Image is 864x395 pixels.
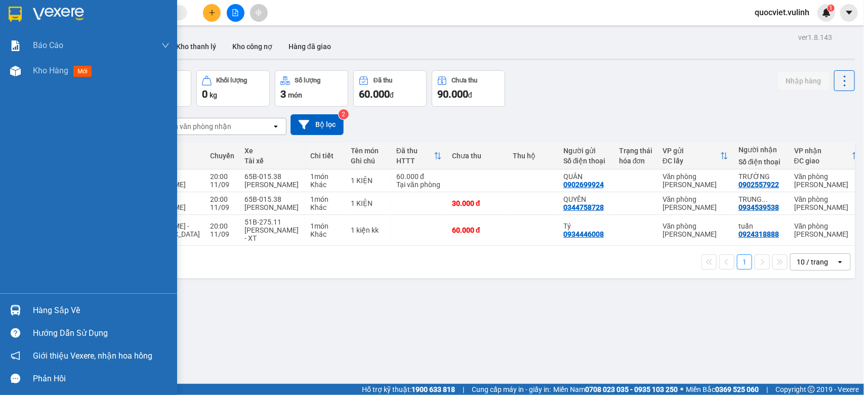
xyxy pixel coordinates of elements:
span: Báo cáo [33,39,63,52]
div: Văn phòng [PERSON_NAME] [663,195,728,211]
button: aim [250,4,268,22]
div: Số lượng [295,77,321,84]
span: 1 [829,5,833,12]
sup: 1 [828,5,835,12]
div: 1 kiện kk [351,226,386,234]
span: message [11,374,20,383]
button: Số lượng3món [275,70,348,107]
div: VP nhận [794,147,852,155]
span: 3 [280,88,286,100]
span: quocviet.vulinh [747,6,817,19]
div: [PERSON_NAME] [244,181,300,189]
span: | [463,384,464,395]
div: Hướng dẫn sử dụng [33,326,170,341]
img: warehouse-icon [10,305,21,316]
th: Toggle SortBy [391,143,447,169]
div: QUÂN [563,172,609,181]
img: icon-new-feature [822,8,831,17]
div: Người nhận [738,146,784,154]
span: caret-down [845,8,854,17]
button: Nhập hàng [777,72,829,90]
span: copyright [808,386,815,393]
button: file-add [227,4,244,22]
div: Phản hồi [33,371,170,386]
button: Kho công nợ [224,34,280,59]
div: 20:00 [210,222,234,230]
div: 1 món [310,172,341,181]
span: ⚪️ [680,387,683,391]
div: 20:00 [210,195,234,203]
button: Đã thu60.000đ [353,70,427,107]
span: đ [468,91,472,99]
img: logo-vxr [9,7,22,22]
div: Văn phòng [PERSON_NAME] [663,172,728,189]
div: 0934539538 [738,203,779,211]
div: Ghi chú [351,157,386,165]
div: 0934446008 [563,230,604,238]
span: Giới thiệu Vexere, nhận hoa hồng [33,349,152,362]
div: Văn phòng [PERSON_NAME] [794,172,860,189]
div: 0902699924 [563,181,604,189]
div: Đã thu [374,77,392,84]
div: QUYÊN [563,195,609,203]
div: Khác [310,230,341,238]
div: 0902557922 [738,181,779,189]
span: Cung cấp máy in - giấy in: [472,384,551,395]
span: 0 [202,88,208,100]
svg: open [272,122,280,130]
div: Thu hộ [513,152,553,160]
div: Chọn văn phòng nhận [161,121,231,131]
button: caret-down [840,4,858,22]
div: 60.000 đ [396,172,442,181]
span: file-add [232,9,239,16]
span: aim [255,9,262,16]
div: Tài xế [244,157,300,165]
div: Số điện thoại [563,157,609,165]
span: đ [390,91,394,99]
div: Văn phòng [PERSON_NAME] [794,195,860,211]
div: Xe [244,147,300,155]
div: [PERSON_NAME] [244,203,300,211]
span: 90.000 [437,88,468,100]
div: 1 món [310,195,341,203]
img: solution-icon [10,40,21,51]
span: món [288,91,302,99]
span: Kho hàng [33,66,68,75]
span: kg [210,91,217,99]
span: question-circle [11,328,20,338]
button: Chưa thu90.000đ [432,70,505,107]
div: Chưa thu [452,77,478,84]
div: Chưa thu [452,152,503,160]
div: ĐC lấy [663,157,720,165]
sup: 2 [339,109,349,119]
div: 20:00 [210,172,234,181]
span: down [161,41,170,50]
div: 10 / trang [797,257,828,267]
button: Kho thanh lý [168,34,224,59]
div: 65B-015.38 [244,172,300,181]
div: Đã thu [396,147,434,155]
strong: 1900 633 818 [412,385,455,393]
div: Chi tiết [310,152,341,160]
button: Bộ lọc [291,114,344,135]
svg: open [836,258,844,266]
button: Khối lượng0kg [196,70,270,107]
div: 11/09 [210,230,234,238]
div: 0344758728 [563,203,604,211]
div: 11/09 [210,181,234,189]
div: 1 KIỆN [351,177,386,185]
button: 1 [737,254,752,270]
div: 11/09 [210,203,234,211]
div: Văn phòng [PERSON_NAME] [663,222,728,238]
strong: 0369 525 060 [715,385,759,393]
div: HTTT [396,157,434,165]
div: Văn phòng [PERSON_NAME] [794,222,860,238]
div: [PERSON_NAME] - XT [244,226,300,242]
div: ver 1.8.143 [798,32,832,43]
span: 60.000 [359,88,390,100]
div: Chuyến [210,152,234,160]
div: 1 món [310,222,341,230]
span: Hỗ trợ kỹ thuật: [362,384,455,395]
div: ĐC giao [794,157,852,165]
th: Toggle SortBy [657,143,733,169]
